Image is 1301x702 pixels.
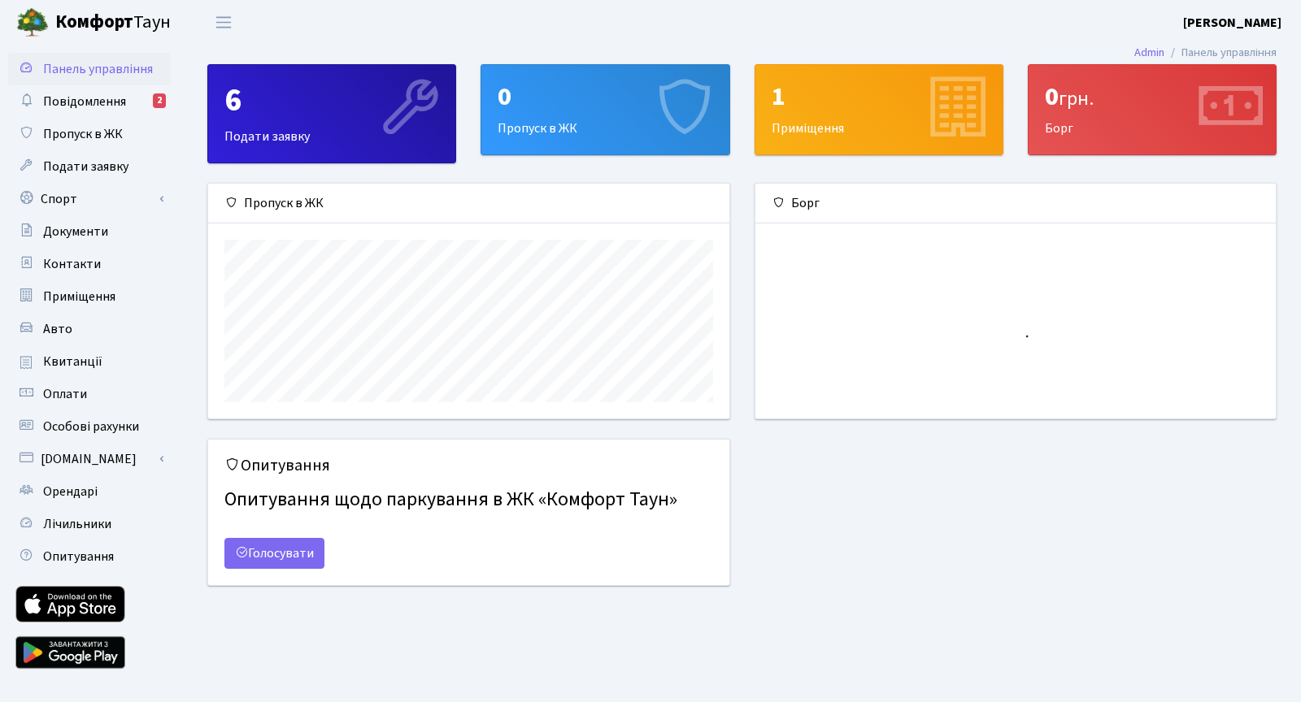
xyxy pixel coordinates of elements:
[43,93,126,110] span: Повідомлення
[43,515,111,533] span: Лічильники
[8,540,171,573] a: Опитування
[8,280,171,313] a: Приміщення
[43,158,128,175] span: Подати заявку
[481,65,729,154] div: Пропуск в ЖК
[1183,13,1281,32] a: [PERSON_NAME]
[43,353,102,370] span: Квитанції
[43,320,72,338] span: Авто
[43,548,114,565] span: Опитування
[772,81,986,112] div: 1
[224,538,324,569] a: Голосувати
[755,64,1003,155] a: 1Приміщення
[1110,36,1301,70] nav: breadcrumb
[755,65,1003,154] div: Приміщення
[43,60,153,78] span: Панель управління
[1134,44,1164,61] a: Admin
[1164,44,1277,62] li: Панель управління
[208,184,729,223] div: Пропуск в ЖК
[1045,81,1260,112] div: 0
[208,65,455,162] div: Подати заявку
[8,150,171,183] a: Подати заявку
[8,443,171,475] a: [DOMAIN_NAME]
[8,475,171,508] a: Орендарі
[207,64,456,163] a: 6Подати заявку
[8,118,171,150] a: Пропуск в ЖК
[8,508,171,540] a: Лічильники
[498,81,712,112] div: 0
[8,248,171,280] a: Контакти
[755,184,1277,223] div: Борг
[8,313,171,345] a: Авто
[16,6,49,39] img: logo.png
[1183,14,1281,32] b: [PERSON_NAME]
[203,9,244,36] button: Переключити навігацію
[43,255,101,273] span: Контакти
[8,85,171,118] a: Повідомлення2
[43,418,139,435] span: Особові рахунки
[481,64,729,155] a: 0Пропуск в ЖК
[8,410,171,443] a: Особові рахунки
[1029,65,1276,154] div: Борг
[224,81,439,120] div: 6
[43,483,98,500] span: Орендарі
[43,125,123,143] span: Пропуск в ЖК
[153,93,166,108] div: 2
[224,456,713,475] h5: Опитування
[43,223,108,240] span: Документи
[43,288,115,305] span: Приміщення
[43,385,87,403] span: Оплати
[55,9,133,35] b: Комфорт
[1059,84,1094,113] span: грн.
[8,183,171,215] a: Спорт
[8,345,171,378] a: Квитанції
[8,215,171,248] a: Документи
[55,9,171,37] span: Таун
[8,53,171,85] a: Панель управління
[8,378,171,410] a: Оплати
[224,482,713,518] h4: Опитування щодо паркування в ЖК «Комфорт Таун»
